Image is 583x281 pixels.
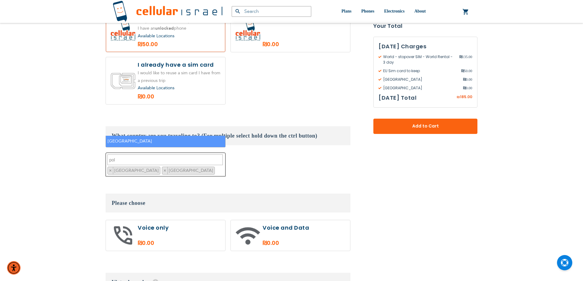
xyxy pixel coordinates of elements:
span: [GEOGRAPHIC_DATA] [168,168,215,173]
span: 0.00 [463,85,472,91]
span: [GEOGRAPHIC_DATA] [379,85,463,91]
span: EU Sim card to keep [379,68,461,74]
h3: [DATE] Total [379,93,417,102]
span: 185.00 [460,94,472,99]
h3: [DATE] Charges [379,42,472,51]
span: ₪ [457,94,460,100]
button: Remove item [162,167,168,175]
span: × [163,168,166,173]
span: ₪ [459,54,462,60]
span: 135.00 [459,54,472,65]
span: ₪ [463,85,466,91]
span: [GEOGRAPHIC_DATA] [379,77,463,82]
strong: Your Total [373,21,477,31]
span: Plans [342,9,352,13]
span: 0.00 [463,77,472,82]
span: [GEOGRAPHIC_DATA] [114,168,160,173]
a: Available Locations [138,85,174,91]
input: Search [232,6,311,17]
span: World - stopover SIM - World Rental - 3 day [379,54,459,65]
span: ₪ [463,77,466,82]
button: Add to Cart [373,119,477,134]
textarea: Search [107,154,223,165]
li: [GEOGRAPHIC_DATA] [106,136,225,147]
span: About [414,9,426,13]
span: Add to Cart [394,123,457,130]
li: Hungary [107,167,160,175]
span: Please choose [112,200,145,206]
div: Accessibility Menu [7,261,21,275]
span: × [109,168,112,173]
span: 50.00 [461,68,472,74]
img: Cellular Israel Logo [113,1,222,22]
button: Remove item [108,167,113,175]
span: ₪ [461,68,464,74]
h3: What country are you traveling to? (For multiple select hold down the ctrl button) [106,126,350,145]
span: Phones [361,9,374,13]
span: Electronics [384,9,405,13]
a: Available Locations [263,18,299,24]
a: Available Locations [138,33,174,39]
li: Poland [162,167,215,175]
